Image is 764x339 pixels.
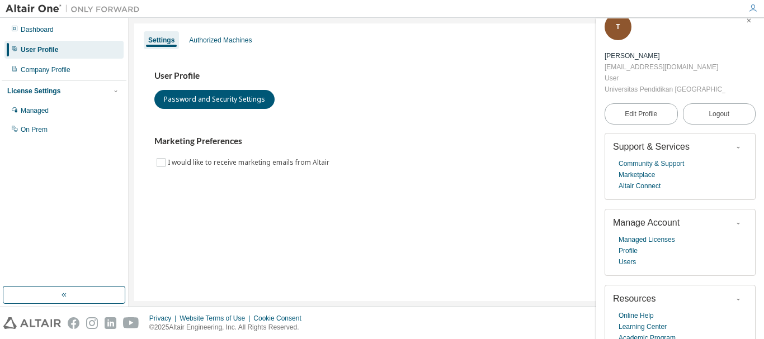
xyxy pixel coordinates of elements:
[616,23,620,31] span: T
[3,317,61,329] img: altair_logo.svg
[168,156,332,169] label: I would like to receive marketing emails from Altair
[149,314,180,323] div: Privacy
[7,87,60,96] div: License Settings
[605,50,725,61] div: Tirta Ramadhani
[123,317,139,329] img: youtube.svg
[619,180,661,192] a: Altair Connect
[619,245,638,256] a: Profile
[605,103,678,125] a: Edit Profile
[148,36,175,45] div: Settings
[613,142,690,151] span: Support & Services
[154,136,738,147] h3: Marketing Preferences
[619,158,684,169] a: Community & Support
[619,234,675,245] a: Managed Licenses
[149,323,308,332] p: © 2025 Altair Engineering, Inc. All Rights Reserved.
[709,108,729,120] span: Logout
[683,103,756,125] button: Logout
[619,310,654,321] a: Online Help
[154,90,275,109] button: Password and Security Settings
[605,84,725,95] div: Universitas Pendidikan [GEOGRAPHIC_DATA]
[21,45,58,54] div: User Profile
[180,314,253,323] div: Website Terms of Use
[613,294,655,303] span: Resources
[21,106,49,115] div: Managed
[619,169,655,180] a: Marketplace
[68,317,79,329] img: facebook.svg
[21,65,70,74] div: Company Profile
[619,256,636,268] a: Users
[253,314,308,323] div: Cookie Consent
[105,317,116,329] img: linkedin.svg
[605,73,725,84] div: User
[154,70,738,82] h3: User Profile
[189,36,252,45] div: Authorized Machines
[86,317,98,329] img: instagram.svg
[605,61,725,73] div: [EMAIL_ADDRESS][DOMAIN_NAME]
[625,109,657,118] span: Edit Profile
[21,125,48,134] div: On Prem
[613,218,680,227] span: Manage Account
[21,25,54,34] div: Dashboard
[6,3,145,15] img: Altair One
[619,321,667,332] a: Learning Center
